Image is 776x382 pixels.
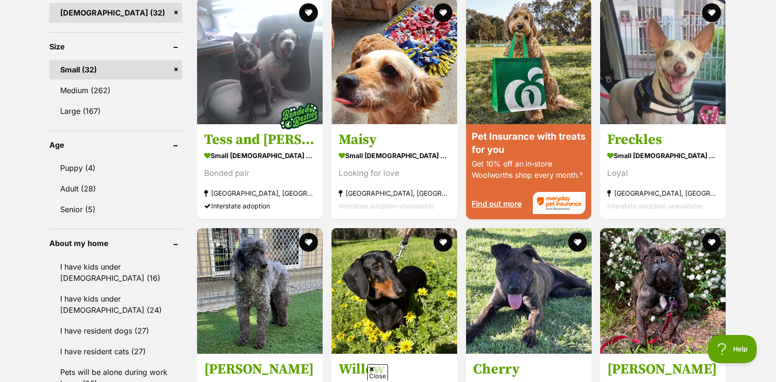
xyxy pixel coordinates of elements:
header: Age [49,141,182,149]
a: Small (32) [49,60,182,80]
a: I have resident cats (27) [49,342,182,361]
button: favourite [702,233,721,252]
button: favourite [434,233,452,252]
img: Cherry - Staffordshire Terrier Dog [466,228,592,354]
strong: small [DEMOGRAPHIC_DATA] Dog [607,149,719,162]
a: Freckles small [DEMOGRAPHIC_DATA] Dog Loyal [GEOGRAPHIC_DATA], [GEOGRAPHIC_DATA] Interstate adopt... [600,124,726,219]
header: About my home [49,239,182,247]
button: favourite [702,3,721,22]
button: favourite [568,233,586,252]
a: Adult (28) [49,179,182,199]
h3: Cherry [473,360,585,378]
a: I have kids under [DEMOGRAPHIC_DATA] (16) [49,257,182,288]
a: Tess and [PERSON_NAME] small [DEMOGRAPHIC_DATA] Dog Bonded pair [GEOGRAPHIC_DATA], [GEOGRAPHIC_DA... [197,124,323,219]
span: Interstate adoption unavailable [607,202,703,210]
span: Interstate adoption unavailable [339,202,434,210]
h3: Willow [339,360,450,378]
h3: Freckles [607,131,719,149]
a: Medium (262) [49,80,182,100]
img: Coco Bella - Poodle (Miniature) Dog [197,228,323,354]
header: Size [49,42,182,51]
div: Loyal [607,167,719,180]
a: Maisy small [DEMOGRAPHIC_DATA] Dog Looking for love [GEOGRAPHIC_DATA], [GEOGRAPHIC_DATA] Intersta... [332,124,457,219]
strong: [GEOGRAPHIC_DATA], [GEOGRAPHIC_DATA] [339,187,450,199]
strong: [GEOGRAPHIC_DATA], [GEOGRAPHIC_DATA] [204,187,316,199]
div: Interstate adoption [204,199,316,212]
a: Senior (5) [49,199,182,219]
img: Willow - Dachshund Dog [332,228,457,354]
strong: small [DEMOGRAPHIC_DATA] Dog [339,149,450,162]
iframe: Help Scout Beacon - Open [708,335,757,363]
img: Harley Quinn - French Bulldog [600,228,726,354]
h3: Tess and [PERSON_NAME] [204,131,316,149]
h3: Maisy [339,131,450,149]
a: I have resident dogs (27) [49,321,182,341]
button: favourite [434,3,452,22]
strong: [GEOGRAPHIC_DATA], [GEOGRAPHIC_DATA] [607,187,719,199]
h3: [PERSON_NAME] [204,360,316,378]
a: Puppy (4) [49,158,182,178]
span: Close [367,364,388,381]
h3: [PERSON_NAME] [607,360,719,378]
button: favourite [299,233,318,252]
a: I have kids under [DEMOGRAPHIC_DATA] (24) [49,289,182,320]
a: Large (167) [49,101,182,121]
strong: small [DEMOGRAPHIC_DATA] Dog [204,149,316,162]
div: Looking for love [339,167,450,180]
div: Bonded pair [204,167,316,180]
button: favourite [299,3,318,22]
img: bonded besties [276,93,323,140]
a: [DEMOGRAPHIC_DATA] (32) [49,3,182,23]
